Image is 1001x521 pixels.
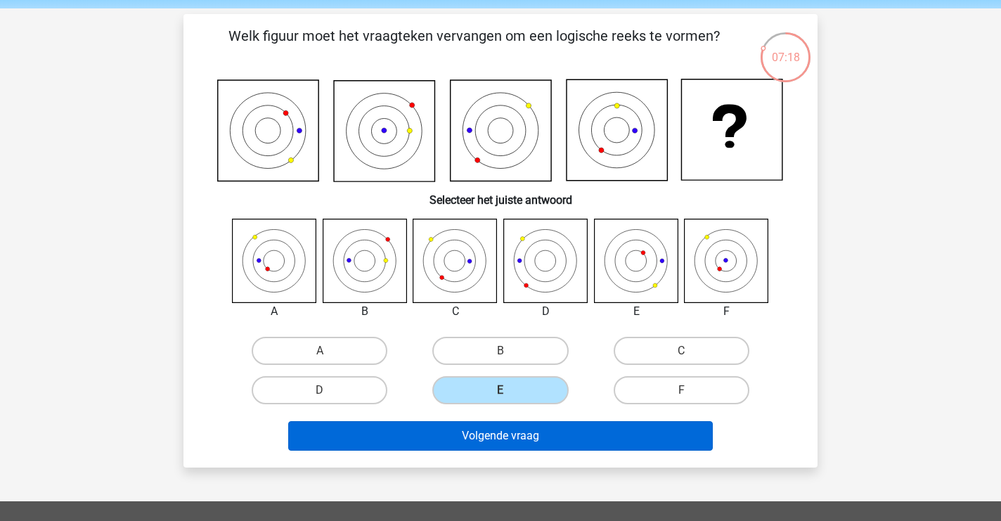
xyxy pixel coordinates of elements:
[614,376,749,404] label: F
[252,376,387,404] label: D
[288,421,713,451] button: Volgende vraag
[252,337,387,365] label: A
[221,303,328,320] div: A
[614,337,749,365] label: C
[432,337,568,365] label: B
[206,182,795,207] h6: Selecteer het juiste antwoord
[583,303,690,320] div: E
[402,303,508,320] div: C
[432,376,568,404] label: E
[206,25,742,67] p: Welk figuur moet het vraagteken vervangen om een logische reeks te vormen?
[759,31,812,66] div: 07:18
[312,303,418,320] div: B
[493,303,599,320] div: D
[673,303,780,320] div: F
